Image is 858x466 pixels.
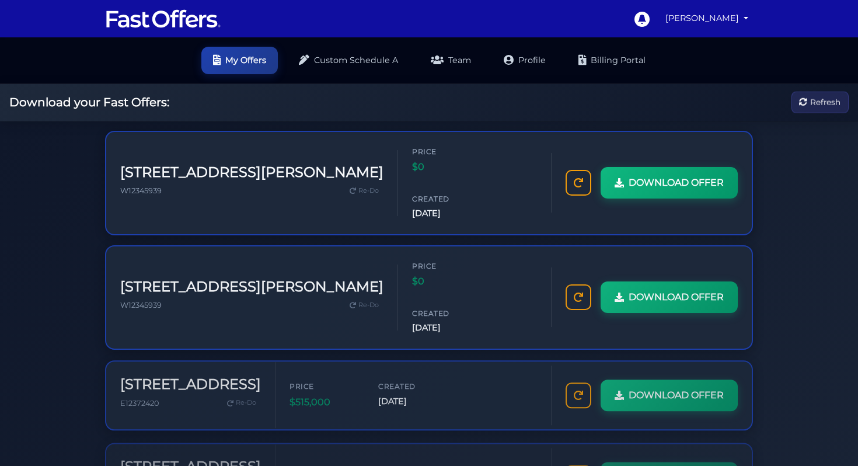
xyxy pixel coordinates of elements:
[629,289,724,304] span: DOWNLOAD OFFER
[120,397,159,406] span: E12372420
[120,374,261,391] h3: [STREET_ADDRESS]
[601,281,738,312] a: DOWNLOAD OFFER
[661,7,753,30] a: [PERSON_NAME]
[629,175,724,190] span: DOWNLOAD OFFER
[120,300,162,309] span: W12345939
[567,47,657,74] a: Billing Portal
[601,167,738,199] a: DOWNLOAD OFFER
[629,386,724,401] span: DOWNLOAD OFFER
[345,297,383,312] a: Re-Do
[412,146,482,157] span: Price
[412,307,482,318] span: Created
[358,186,379,196] span: Re-Do
[378,379,448,390] span: Created
[412,321,482,334] span: [DATE]
[358,300,379,310] span: Re-Do
[345,183,383,199] a: Re-Do
[120,278,383,295] h3: [STREET_ADDRESS][PERSON_NAME]
[412,207,482,220] span: [DATE]
[492,47,557,74] a: Profile
[412,260,482,271] span: Price
[120,186,162,195] span: W12345939
[791,92,849,113] button: Refresh
[412,273,482,288] span: $0
[201,47,278,74] a: My Offers
[290,379,360,390] span: Price
[222,394,261,409] a: Re-Do
[236,396,256,406] span: Re-Do
[9,95,169,109] h2: Download your Fast Offers:
[412,193,482,204] span: Created
[290,393,360,408] span: $515,000
[120,164,383,181] h3: [STREET_ADDRESS][PERSON_NAME]
[601,378,738,409] a: DOWNLOAD OFFER
[419,47,483,74] a: Team
[378,393,448,406] span: [DATE]
[810,96,840,109] span: Refresh
[412,159,482,175] span: $0
[287,47,410,74] a: Custom Schedule A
